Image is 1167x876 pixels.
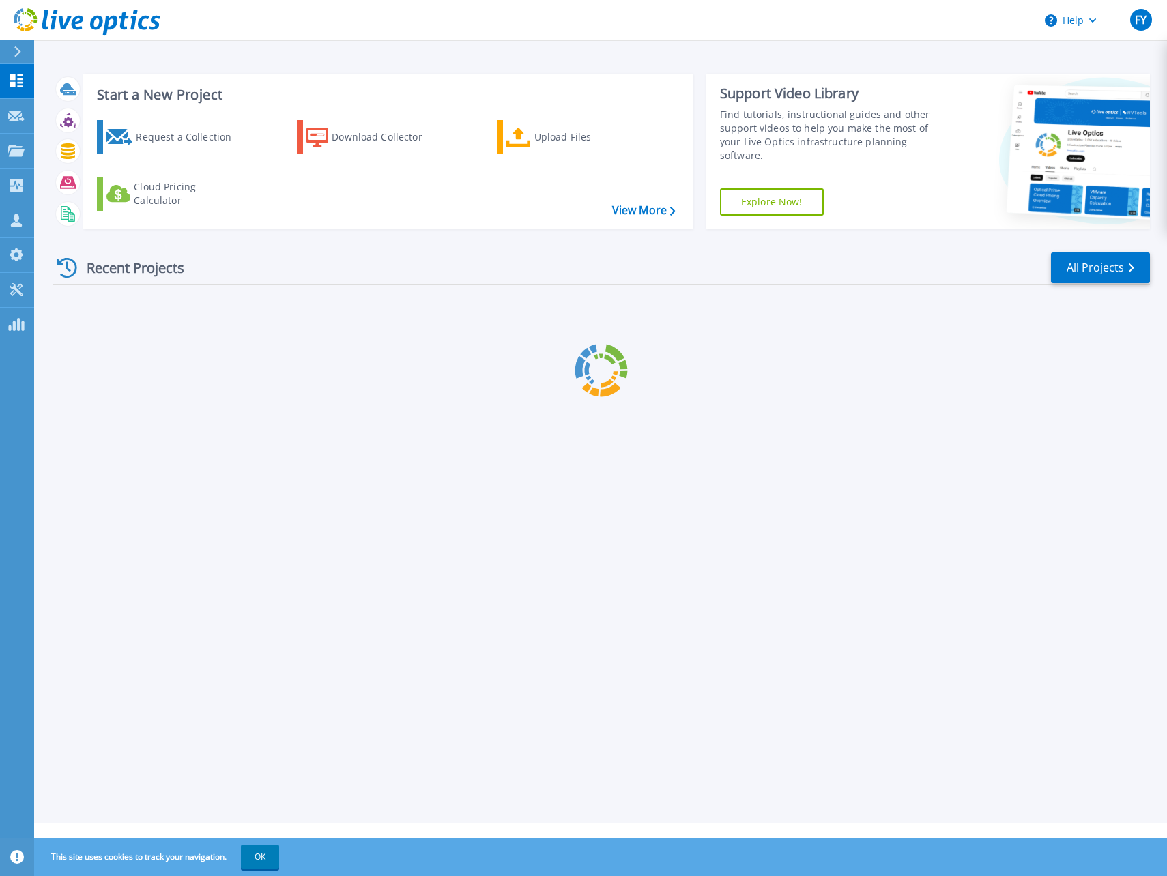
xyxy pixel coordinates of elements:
a: Request a Collection [97,120,249,154]
a: Cloud Pricing Calculator [97,177,249,211]
div: Support Video Library [720,85,945,102]
button: OK [241,845,279,869]
div: Request a Collection [136,123,245,151]
span: FY [1135,14,1147,25]
div: Recent Projects [53,251,203,284]
div: Cloud Pricing Calculator [134,180,243,207]
a: Explore Now! [720,188,824,216]
a: View More [612,204,676,217]
span: This site uses cookies to track your navigation. [38,845,279,869]
a: All Projects [1051,252,1150,283]
a: Upload Files [497,120,649,154]
div: Find tutorials, instructional guides and other support videos to help you make the most of your L... [720,108,945,162]
div: Download Collector [332,123,441,151]
div: Upload Files [534,123,644,151]
a: Download Collector [297,120,449,154]
h3: Start a New Project [97,87,675,102]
